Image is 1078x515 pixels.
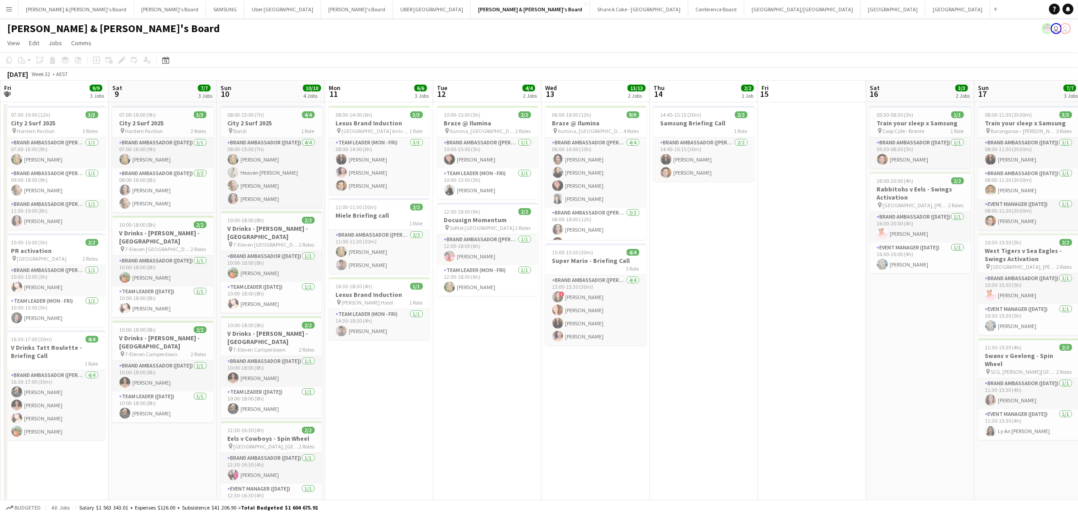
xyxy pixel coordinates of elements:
[112,216,214,317] app-job-card: 10:00-18:00 (8h)2/2V Drinks - [PERSON_NAME] - [GEOGRAPHIC_DATA] 7-Eleven [GEOGRAPHIC_DATA]2 Roles...
[991,128,1057,134] span: Barangaroo – [PERSON_NAME][GEOGRAPHIC_DATA]
[90,85,102,91] span: 9/9
[220,282,322,313] app-card-role: Team Leader ([DATE])1/110:00-18:00 (8h)[PERSON_NAME]
[191,246,206,253] span: 2 Roles
[437,168,538,199] app-card-role: Team Leader (Mon - Fri)1/110:00-15:00 (5h)[PERSON_NAME]
[90,92,104,99] div: 3 Jobs
[870,119,971,127] h3: Train your sleep x Samsung
[558,128,624,134] span: Ilumina, [GEOGRAPHIC_DATA]
[653,138,755,181] app-card-role: Brand Ambassador ([PERSON_NAME])2/214:45-15:15 (30m)[PERSON_NAME][PERSON_NAME]
[410,128,423,134] span: 1 Role
[652,89,665,99] span: 14
[4,343,105,360] h3: V Drinks Tatt Roulette - Briefing Call
[522,85,535,91] span: 4/4
[329,211,430,219] h3: Miele Briefing call
[437,84,447,92] span: Tue
[545,106,647,240] div: 06:00-18:00 (12h)9/9Braze @ Ilumina Ilumina, [GEOGRAPHIC_DATA]4 RolesBrand Ambassador ([PERSON_NA...
[436,89,447,99] span: 12
[206,0,244,18] button: SAMSUNG
[11,336,53,343] span: 16:30-17:00 (30m)
[198,92,212,99] div: 3 Jobs
[4,234,105,327] div: 10:00-15:00 (5h)2/2PR activation [GEOGRAPHIC_DATA]2 RolesBrand Ambassador ([PERSON_NAME])1/110:00...
[111,89,122,99] span: 9
[628,92,645,99] div: 2 Jobs
[4,330,105,440] app-job-card: 16:30-17:00 (30m)4/4V Drinks Tatt Roulette - Briefing Call1 RoleBrand Ambassador ([PERSON_NAME])4...
[329,277,430,340] app-job-card: 14:30-18:30 (4h)1/1Lexus Brand Induction [PERSON_NAME] Hotel1 RoleTeam Leader (Mon - Fri)1/114:30...
[329,119,430,127] h3: Lexus Brand Induction
[868,89,880,99] span: 16
[302,322,315,329] span: 2/2
[1042,23,1053,34] app-user-avatar: Arrence Torres
[220,224,322,241] h3: V Drinks - [PERSON_NAME] - [GEOGRAPHIC_DATA]
[29,39,39,47] span: Edit
[234,128,247,134] span: Bondi
[4,138,105,168] app-card-role: Brand Ambassador ([PERSON_NAME])1/107:00-16:00 (9h)[PERSON_NAME]
[194,111,206,118] span: 3/3
[220,316,322,418] div: 10:00-18:00 (8h)2/2V Drinks - [PERSON_NAME] - [GEOGRAPHIC_DATA] 7-Eleven Camperdown2 RolesBrand A...
[1057,263,1072,270] span: 2 Roles
[544,89,557,99] span: 13
[437,265,538,296] app-card-role: Team Leader (Mon - Fri)1/112:00-18:00 (6h)[PERSON_NAME]
[4,106,105,230] div: 07:00-19:00 (12h)3/3City 2 Surf 2025 Hordern Pavilion3 RolesBrand Ambassador ([PERSON_NAME])1/107...
[220,356,322,387] app-card-role: Brand Ambassador ([DATE])1/110:00-18:00 (8h)[PERSON_NAME]
[112,321,214,422] div: 10:00-18:00 (8h)2/2V Drinks - [PERSON_NAME] - [GEOGRAPHIC_DATA] 7-Eleven Camperdown2 RolesBrand A...
[516,128,531,134] span: 2 Roles
[410,204,423,210] span: 2/2
[86,336,98,343] span: 4/4
[83,255,98,262] span: 2 Roles
[25,37,43,49] a: Edit
[112,119,214,127] h3: City 2 Surf 2025
[444,111,481,118] span: 10:00-15:00 (5h)
[120,111,156,118] span: 07:00-16:00 (9h)
[523,92,537,99] div: 2 Jobs
[870,172,971,273] app-job-card: 16:00-20:00 (4h)2/2Rabbitohs v Eels - Swings Activation [GEOGRAPHIC_DATA], [PERSON_NAME][GEOGRAPH...
[125,351,178,358] span: 7-Eleven Camperdown
[244,0,321,18] button: Uber [GEOGRAPHIC_DATA]
[112,256,214,286] app-card-role: Brand Ambassador ([DATE])1/110:00-18:00 (8h)[PERSON_NAME]
[4,265,105,296] app-card-role: Brand Ambassador ([PERSON_NAME])1/110:00-15:00 (5h)[PERSON_NAME]
[545,275,647,345] app-card-role: Brand Ambassador ([PERSON_NAME])4/415:00-15:30 (30m)![PERSON_NAME][PERSON_NAME][PERSON_NAME][PERS...
[11,111,51,118] span: 07:00-19:00 (12h)
[11,239,48,246] span: 10:00-15:00 (5h)
[234,443,299,450] span: [GEOGRAPHIC_DATA], [GEOGRAPHIC_DATA]
[985,239,1022,246] span: 10:30-15:30 (5h)
[653,106,755,181] div: 14:45-15:15 (30m)2/2Samsung Briefing Call1 RoleBrand Ambassador ([PERSON_NAME])2/214:45-15:15 (30...
[299,443,315,450] span: 2 Roles
[83,128,98,134] span: 3 Roles
[978,84,989,92] span: Sun
[302,217,315,224] span: 2/2
[86,239,98,246] span: 2/2
[220,484,322,515] app-card-role: Event Manager ([DATE])1/112:30-16:30 (4h)[PERSON_NAME]
[134,0,206,18] button: [PERSON_NAME]'s Board
[220,138,322,208] app-card-role: Brand Ambassador ([DATE])4/408:00-15:00 (7h)[PERSON_NAME]Heaven [PERSON_NAME][PERSON_NAME][PERSON...
[4,370,105,440] app-card-role: Brand Ambassador ([PERSON_NAME])4/416:30-17:00 (30m)[PERSON_NAME][PERSON_NAME][PERSON_NAME][PERSO...
[50,504,72,511] span: All jobs
[112,391,214,422] app-card-role: Team Leader ([DATE])1/110:00-18:00 (8h)[PERSON_NAME]
[220,434,322,443] h3: Eels v Cowboys - Spin Wheel
[437,203,538,296] div: 12:00-18:00 (6h)2/2Docusign Momentum Sofitel [GEOGRAPHIC_DATA]2 RolesBrand Ambassador ([PERSON_NA...
[516,224,531,231] span: 2 Roles
[86,111,98,118] span: 3/3
[56,71,68,77] div: AEST
[870,138,971,168] app-card-role: Brand Ambassador ([DATE])1/105:30-08:30 (3h)[PERSON_NAME]
[125,246,191,253] span: 7-Eleven [GEOGRAPHIC_DATA]
[329,106,430,195] app-job-card: 08:00-14:00 (6h)3/3Lexus Brand Induction [GEOGRAPHIC_DATA] Arrivals1 RoleTeam Leader (Mon - Fri)3...
[220,421,322,515] app-job-card: 12:30-16:30 (4h)2/2Eels v Cowboys - Spin Wheel [GEOGRAPHIC_DATA], [GEOGRAPHIC_DATA]2 RolesBrand A...
[67,37,95,49] a: Comms
[744,0,861,18] button: [GEOGRAPHIC_DATA]/[GEOGRAPHIC_DATA]
[956,92,970,99] div: 2 Jobs
[112,106,214,212] app-job-card: 07:00-16:00 (9h)3/3City 2 Surf 2025 Hordern Pavilion2 RolesBrand Ambassador ([DATE])1/107:00-16:0...
[437,234,538,265] app-card-role: Brand Ambassador ([PERSON_NAME])1/112:00-18:00 (6h)[PERSON_NAME]
[627,111,639,118] span: 9/9
[552,249,594,256] span: 15:00-15:30 (30m)
[3,89,11,99] span: 8
[112,84,122,92] span: Sat
[234,346,286,353] span: 7-Eleven Camperdown
[444,208,481,215] span: 12:00-18:00 (6h)
[4,168,105,199] app-card-role: Brand Ambassador ([PERSON_NAME])1/109:00-18:00 (9h)[PERSON_NAME]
